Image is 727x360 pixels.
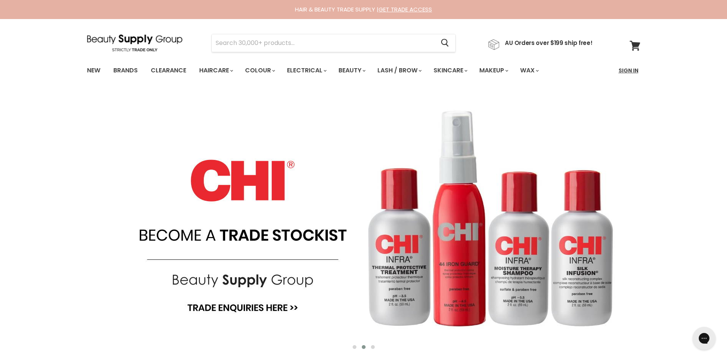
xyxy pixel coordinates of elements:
input: Search [212,34,435,52]
a: Makeup [474,62,513,78]
ul: Main menu [81,59,580,82]
form: Product [211,34,456,52]
iframe: Gorgias live chat messenger [689,324,719,352]
a: New [81,62,106,78]
a: Colour [239,62,280,78]
a: Skincare [428,62,472,78]
div: HAIR & BEAUTY TRADE SUPPLY | [77,6,650,13]
nav: Main [77,59,650,82]
a: Beauty [333,62,370,78]
a: Wax [514,62,543,78]
a: Haircare [193,62,238,78]
a: Clearance [145,62,192,78]
a: Lash / Brow [372,62,426,78]
a: Electrical [281,62,331,78]
a: GET TRADE ACCESS [379,5,432,13]
button: Search [435,34,455,52]
a: Brands [108,62,143,78]
a: Sign In [614,62,643,78]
